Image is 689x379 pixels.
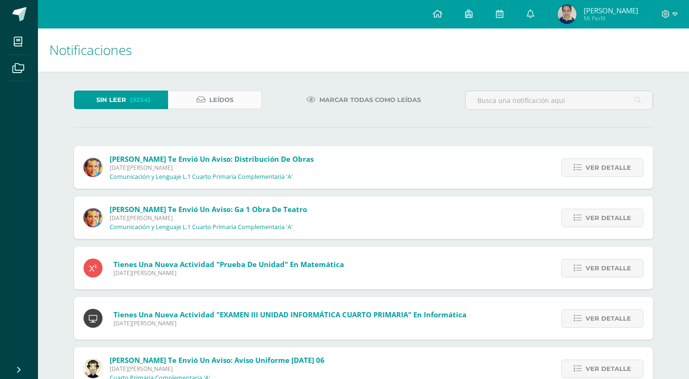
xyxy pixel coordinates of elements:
[586,209,631,227] span: Ver detalle
[84,158,102,177] img: 49d5a75e1ce6d2edc12003b83b1ef316.png
[110,223,293,231] p: Comunicación y Lenguaje L.1 Cuarto Primaria Complementaria 'A'
[113,269,344,277] span: [DATE][PERSON_NAME]
[113,310,466,319] span: Tienes una nueva actividad "EXAMEN III UNIDAD INFORMÁTICA CUARTO PRIMARIA" En Informática
[113,259,344,269] span: Tienes una nueva actividad "Prueba de Unidad" En Matemática
[466,91,652,110] input: Busca una notificación aquí
[96,91,126,109] span: Sin leer
[295,91,433,109] a: Marcar todas como leídas
[110,164,314,172] span: [DATE][PERSON_NAME]
[586,259,631,277] span: Ver detalle
[209,91,233,109] span: Leídos
[584,6,638,15] span: [PERSON_NAME]
[130,91,150,109] span: (3254)
[586,159,631,176] span: Ver detalle
[586,360,631,378] span: Ver detalle
[168,91,262,109] a: Leídos
[110,204,307,214] span: [PERSON_NAME] te envió un aviso: Ga 1 Obra de teatro
[110,173,293,181] p: Comunicación y Lenguaje L.1 Cuarto Primaria Complementaria 'A'
[319,91,421,109] span: Marcar todas como leídas
[110,365,325,373] span: [DATE][PERSON_NAME]
[584,14,638,22] span: Mi Perfil
[110,355,325,365] span: [PERSON_NAME] te envió un aviso: Aviso Uniforme [DATE] 06
[113,319,466,327] span: [DATE][PERSON_NAME]
[558,5,577,24] img: 337a05b69dd19068e993c6f1ec61c4a2.png
[84,359,102,378] img: 4bd1cb2f26ef773666a99eb75019340a.png
[110,214,307,222] span: [DATE][PERSON_NAME]
[74,91,168,109] a: Sin leer(3254)
[586,310,631,327] span: Ver detalle
[49,41,132,59] span: Notificaciones
[110,154,314,164] span: [PERSON_NAME] te envió un aviso: Distribución de obras
[84,208,102,227] img: 49d5a75e1ce6d2edc12003b83b1ef316.png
